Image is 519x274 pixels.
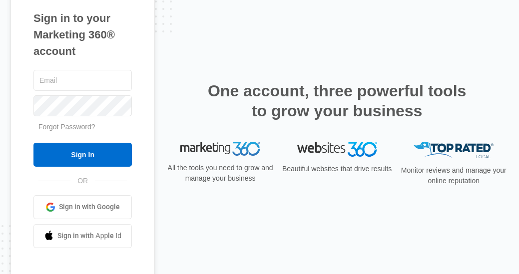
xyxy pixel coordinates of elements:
[33,70,132,91] input: Email
[282,164,392,174] p: Beautiful websites that drive results
[33,224,132,248] a: Sign in with Apple Id
[38,123,95,131] a: Forgot Password?
[180,142,260,156] img: Marketing 360
[165,163,275,184] p: All the tools you need to grow and manage your business
[57,231,121,241] span: Sign in with Apple Id
[33,195,132,219] a: Sign in with Google
[33,10,132,59] h1: Sign in to your Marketing 360® account
[59,202,120,212] span: Sign in with Google
[70,176,95,186] span: OR
[399,165,509,186] p: Monitor reviews and manage your online reputation
[205,81,470,121] h2: One account, three powerful tools to grow your business
[33,143,132,167] input: Sign In
[414,142,494,158] img: Top Rated Local
[297,142,377,156] img: Websites 360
